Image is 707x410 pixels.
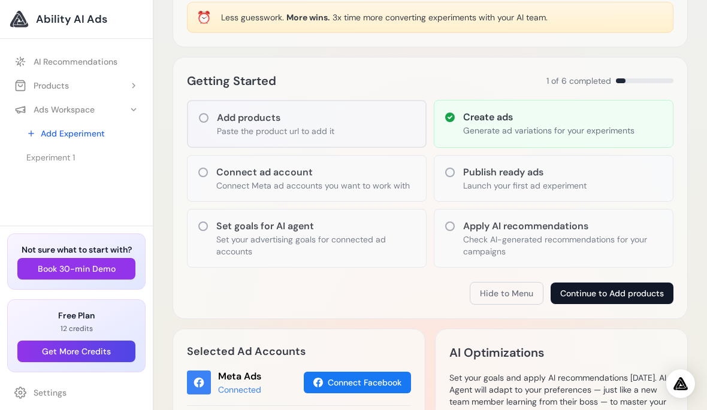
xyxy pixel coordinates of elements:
h3: Connect ad account [216,165,410,180]
a: Ability AI Ads [10,10,143,29]
span: Experiment 1 [26,151,75,163]
p: Paste the product url to add it [217,125,334,137]
div: Open Intercom Messenger [666,369,695,398]
h3: Apply AI recommendations [463,219,663,233]
span: 1 of 6 completed [546,75,611,87]
div: Meta Ads [218,369,261,384]
button: Hide to Menu [470,282,543,305]
a: Settings [7,382,146,403]
div: ⏰ [197,9,212,26]
button: Book 30-min Demo [17,258,135,280]
h2: Selected Ad Accounts [187,343,411,360]
div: Ads Workspace [14,104,95,116]
button: Ads Workspace [7,99,146,120]
p: Connect Meta ad accounts you want to work with [216,180,410,192]
button: Continue to Add products [551,283,673,304]
span: More wins. [286,12,330,23]
h3: Not sure what to start with? [17,244,135,256]
h2: AI Optimizations [449,343,544,362]
h2: Getting Started [187,71,276,90]
h3: Free Plan [17,309,135,321]
span: Less guesswork. [221,12,284,23]
p: 12 credits [17,324,135,333]
p: Set your advertising goals for connected ad accounts [216,233,416,257]
h3: Create ads [463,110,635,124]
div: Connected [218,384,261,396]
button: Connect Facebook [304,372,411,393]
a: Experiment 1 [19,147,146,168]
button: Products [7,75,146,96]
h3: Publish ready ads [463,165,587,180]
p: Launch your first ad experiment [463,180,587,192]
button: Get More Credits [17,341,135,362]
h3: Set goals for AI agent [216,219,416,233]
p: Check AI-generated recommendations for your campaigns [463,233,663,257]
h3: Add products [217,111,334,125]
div: Products [14,80,69,92]
span: 3x time more converting experiments with your AI team. [333,12,548,23]
p: Generate ad variations for your experiments [463,124,635,136]
span: Ability AI Ads [36,11,107,28]
a: Add Experiment [19,123,146,144]
a: AI Recommendations [7,51,146,72]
